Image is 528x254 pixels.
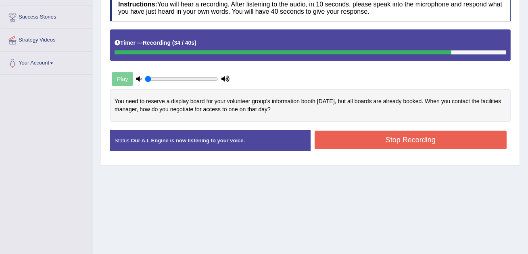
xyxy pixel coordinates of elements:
[0,6,92,26] a: Success Stories
[0,52,92,72] a: Your Account
[172,40,174,46] b: (
[315,131,507,149] button: Stop Recording
[194,40,196,46] b: )
[131,137,245,144] strong: Our A.I. Engine is now listening to your voice.
[110,130,311,151] div: Status:
[118,1,157,8] b: Instructions:
[110,89,511,122] div: You need to reserve a display board for your volunteer group's information booth [DATE], but all ...
[0,29,92,49] a: Strategy Videos
[115,40,196,46] h5: Timer —
[174,40,195,46] b: 34 / 40s
[143,40,171,46] b: Recording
